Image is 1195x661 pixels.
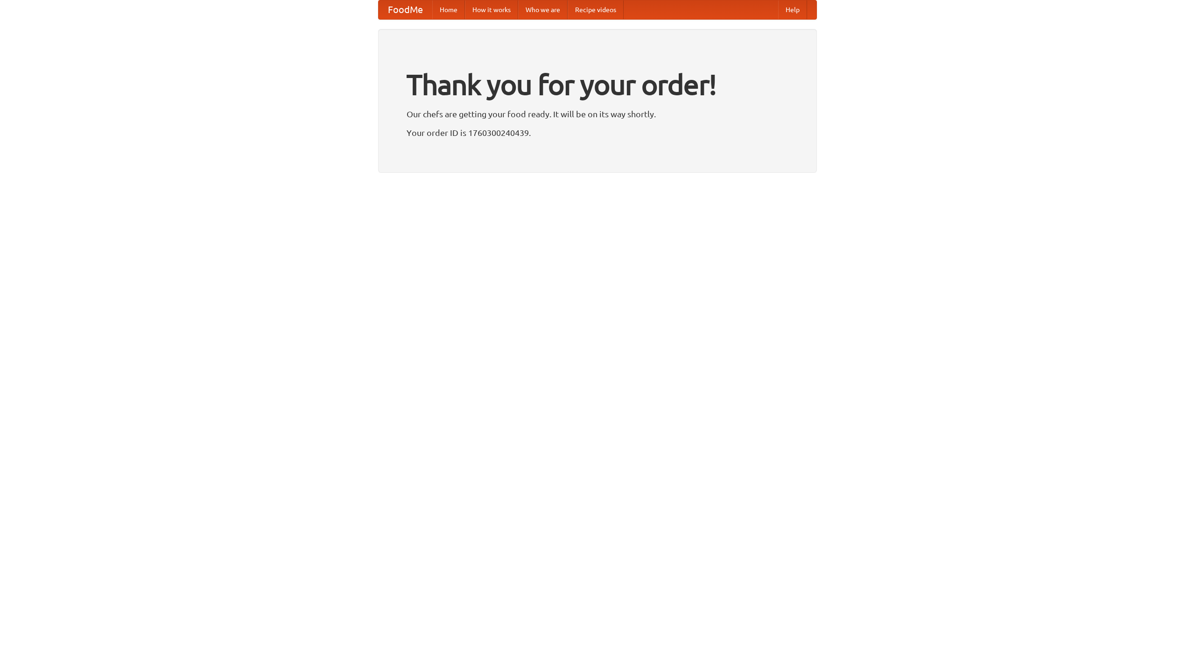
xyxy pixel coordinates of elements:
a: How it works [465,0,518,19]
p: Our chefs are getting your food ready. It will be on its way shortly. [407,107,788,121]
a: Help [778,0,807,19]
a: Home [432,0,465,19]
h1: Thank you for your order! [407,62,788,107]
a: Who we are [518,0,568,19]
a: FoodMe [379,0,432,19]
p: Your order ID is 1760300240439. [407,126,788,140]
a: Recipe videos [568,0,624,19]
